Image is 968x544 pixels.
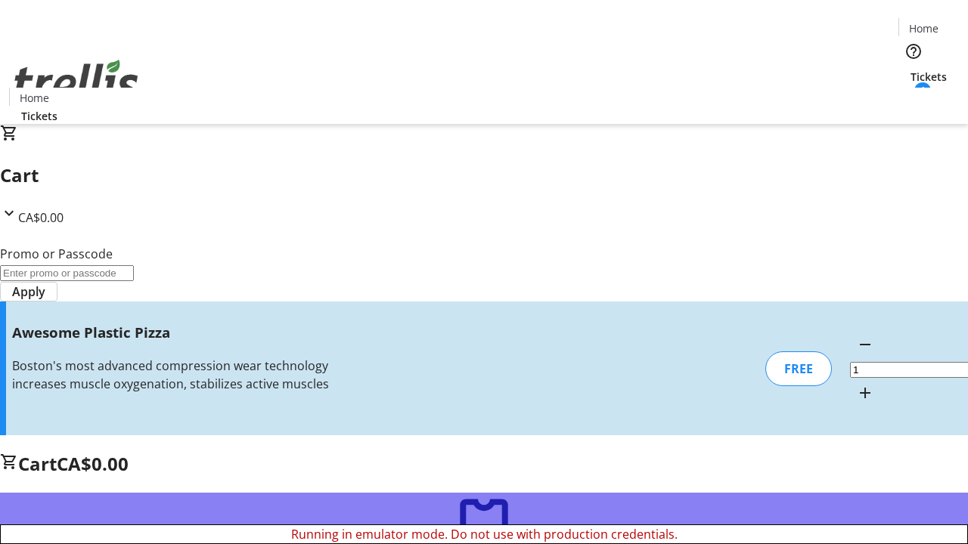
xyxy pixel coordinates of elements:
[12,283,45,301] span: Apply
[10,90,58,106] a: Home
[18,209,64,226] span: CA$0.00
[898,36,929,66] button: Help
[12,322,343,343] h3: Awesome Plastic Pizza
[899,20,948,36] a: Home
[898,69,959,85] a: Tickets
[57,451,129,476] span: CA$0.00
[911,69,947,85] span: Tickets
[21,108,57,124] span: Tickets
[765,351,832,386] div: FREE
[20,90,49,106] span: Home
[850,329,880,360] button: Decrement by one
[850,378,880,408] button: Increment by one
[898,85,929,115] button: Cart
[909,20,939,36] span: Home
[9,108,70,124] a: Tickets
[9,43,144,119] img: Orient E2E Organization FZWMiyZG2E's Logo
[12,357,343,393] div: Boston's most advanced compression wear technology increases muscle oxygenation, stabilizes activ...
